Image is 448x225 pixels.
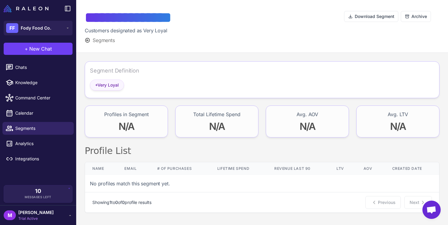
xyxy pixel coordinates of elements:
span: + [25,45,28,52]
span: Integrations [15,155,69,162]
span: Command Center [15,95,69,101]
button: +New Chat [4,43,73,55]
div: Total Lifetime Spend [193,111,240,118]
span: N/A [390,120,406,132]
span: New Chat [29,45,52,52]
span: Calendar [15,110,69,116]
th: # of Purchases [150,162,210,175]
span: Segments [93,37,115,44]
span: Analytics [15,140,69,147]
p: Showing to of profile results [92,199,151,206]
span: Very Loyal [95,82,119,88]
th: AOV [356,162,385,175]
span: [PERSON_NAME] [18,209,54,216]
span: Fody Food Co. [21,25,51,31]
span: N/A [300,120,315,132]
span: 0 [122,200,125,205]
a: Calendar [2,107,74,120]
span: 10 [35,188,41,194]
span: 0 [115,200,118,205]
a: Knowledge [2,76,74,89]
a: Command Center [2,91,74,104]
span: Messages Left [25,195,52,199]
span: N/A [119,120,134,132]
span: + [95,82,98,87]
div: Avg. AOV [297,111,318,118]
div: FF [6,23,18,33]
button: Previous [365,196,401,209]
div: Profiles in Segment [104,111,149,118]
span: Segments [15,125,69,132]
a: Integrations [2,152,74,165]
th: Lifetime Spend [210,162,267,175]
span: Trial Active [18,216,54,221]
th: Created Date [385,162,439,175]
a: Chats [2,61,74,74]
div: Segment Definition [90,66,139,75]
button: Archive [401,11,431,22]
div: M [4,210,16,220]
a: Analytics [2,137,74,150]
span: N/A [209,120,225,132]
th: Name [85,162,117,175]
th: LTV [329,162,356,175]
nav: Pagination [85,192,439,212]
a: Open chat [422,201,441,219]
a: Segments [2,122,74,135]
div: No profiles match this segment yet. [85,175,439,192]
span: Knowledge [15,79,69,86]
img: Raleon Logo [4,5,48,12]
button: FFFody Food Co. [4,21,73,35]
span: 1 [109,200,111,205]
div: Avg. LTV [388,111,408,118]
th: Email [117,162,150,175]
div: Customers designated as Very Loyal [85,27,177,34]
span: Chats [15,64,69,71]
th: Revenue Last 90 [267,162,329,175]
h2: Profile List [85,145,439,157]
button: Next [404,196,432,209]
button: Segments [85,37,115,44]
button: Download Segment [344,11,398,22]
